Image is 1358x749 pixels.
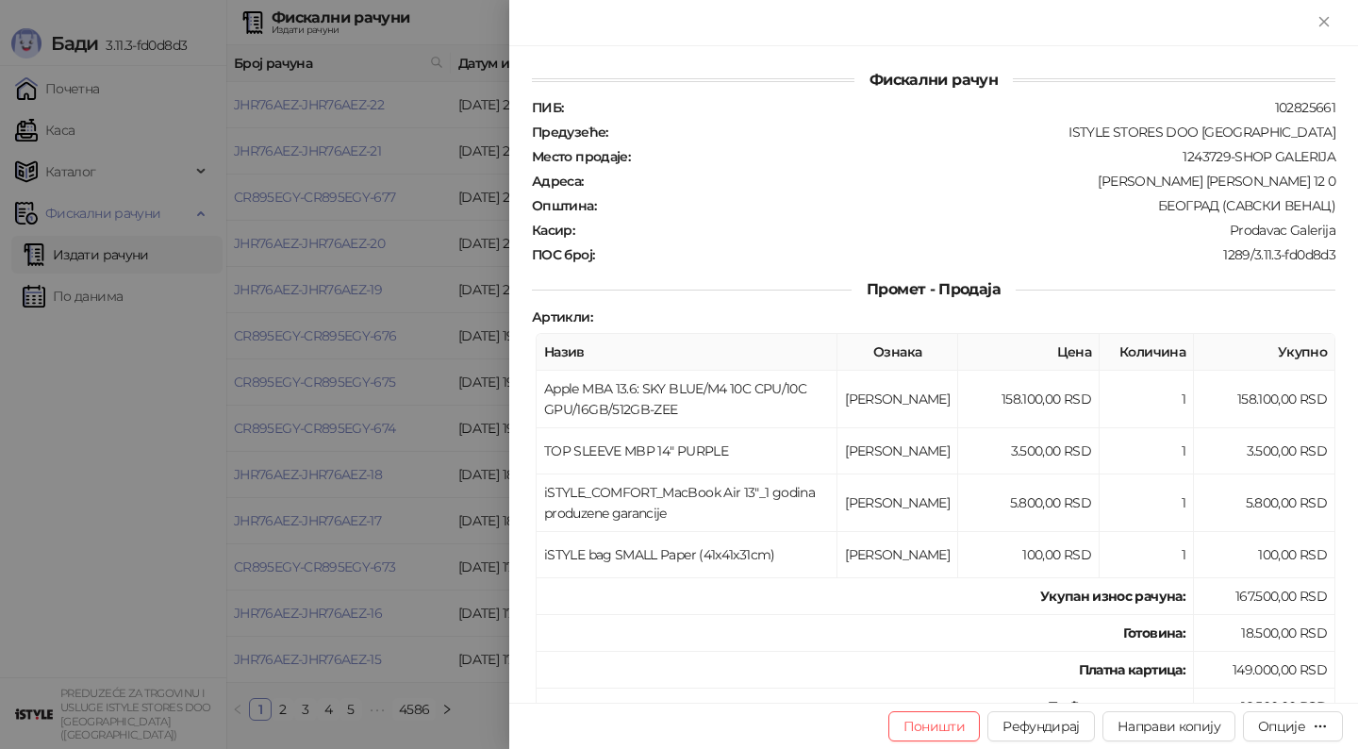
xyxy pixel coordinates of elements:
th: Цена [958,334,1100,371]
strong: ПОС број : [532,246,594,263]
td: iSTYLE bag SMALL Paper (41x41x31cm) [537,532,837,578]
td: 3.500,00 RSD [1194,428,1335,474]
button: Направи копију [1102,711,1235,741]
strong: Платна картица : [1079,661,1185,678]
td: [PERSON_NAME] [837,428,958,474]
strong: Место продаје : [532,148,630,165]
button: Close [1313,11,1335,34]
td: [PERSON_NAME] [837,474,958,532]
td: 1 [1100,532,1194,578]
div: 102825661 [565,99,1337,116]
td: 18.500,00 RSD [1194,689,1335,725]
strong: Општина : [532,197,596,214]
th: Назив [537,334,837,371]
span: Направи копију [1118,718,1220,735]
div: Опције [1258,718,1305,735]
td: [PERSON_NAME] [837,371,958,428]
div: ISTYLE STORES DOO [GEOGRAPHIC_DATA] [610,124,1337,141]
span: Промет - Продаја [852,280,1016,298]
td: 18.500,00 RSD [1194,615,1335,652]
div: Prodavac Galerija [576,222,1337,239]
strong: Готовина : [1123,624,1185,641]
td: 5.800,00 RSD [1194,474,1335,532]
td: 1 [1100,371,1194,428]
div: 1289/3.11.3-fd0d8d3 [596,246,1337,263]
th: Ознака [837,334,958,371]
button: Поништи [888,711,981,741]
td: Apple MBA 13.6: SKY BLUE/M4 10C CPU/10C GPU/16GB/512GB-ZEE [537,371,837,428]
td: 100,00 RSD [958,532,1100,578]
strong: Артикли : [532,308,592,325]
strong: Касир : [532,222,574,239]
th: Количина [1100,334,1194,371]
button: Рефундирај [987,711,1095,741]
strong: Укупан износ рачуна : [1040,588,1185,605]
td: 100,00 RSD [1194,532,1335,578]
strong: Плаћено у готовини: [1048,698,1185,715]
button: Опције [1243,711,1343,741]
td: 3.500,00 RSD [958,428,1100,474]
div: БЕОГРАД (САВСКИ ВЕНАЦ) [598,197,1337,214]
td: TOP SLEEVE MBP 14" PURPLE [537,428,837,474]
td: 1 [1100,428,1194,474]
strong: Предузеће : [532,124,608,141]
td: iSTYLE_COMFORT_MacBook Air 13"_1 godina produzene garancije [537,474,837,532]
td: 149.000,00 RSD [1194,652,1335,689]
th: Укупно [1194,334,1335,371]
strong: ПИБ : [532,99,563,116]
td: [PERSON_NAME] [837,532,958,578]
td: 5.800,00 RSD [958,474,1100,532]
div: [PERSON_NAME] [PERSON_NAME] 12 0 [586,173,1337,190]
span: Фискални рачун [854,71,1013,89]
strong: Адреса : [532,173,584,190]
td: 167.500,00 RSD [1194,578,1335,615]
td: 158.100,00 RSD [958,371,1100,428]
td: 158.100,00 RSD [1194,371,1335,428]
td: 1 [1100,474,1194,532]
div: 1243729-SHOP GALERIJA [632,148,1337,165]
